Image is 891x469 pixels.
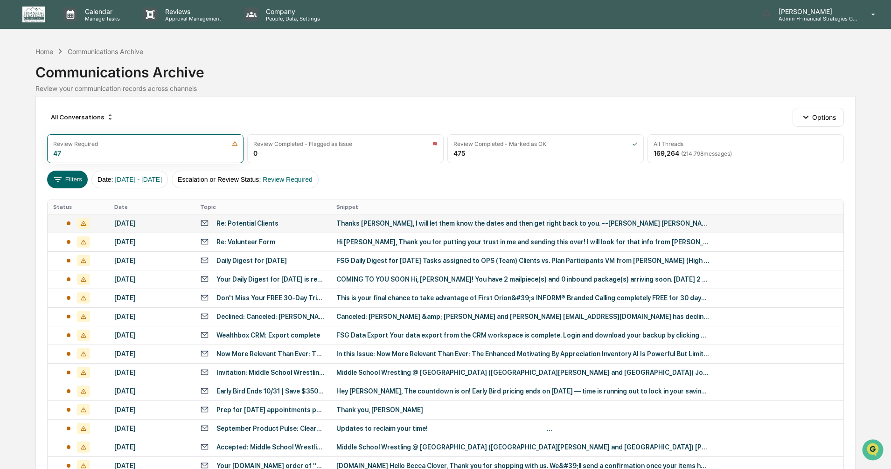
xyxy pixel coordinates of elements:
[216,238,275,246] div: Re: Volunteer Form
[91,171,168,188] button: Date:[DATE] - [DATE]
[35,48,53,55] div: Home
[654,149,732,157] div: 169,264
[771,15,858,22] p: Admin • Financial Strategies Group (FSG)
[20,71,36,88] img: 8933085812038_c878075ebb4cc5468115_72.jpg
[9,118,24,133] img: Jack Rasmussen
[114,443,189,451] div: [DATE]
[114,294,189,302] div: [DATE]
[77,191,116,200] span: Attestations
[861,438,886,463] iframe: Open customer support
[336,350,710,358] div: In this Issue: Now More Relevant Than Ever: The Enhanced Motivating By Appreciation Inventory AI ...
[771,7,858,15] p: [PERSON_NAME]
[77,7,125,15] p: Calendar
[115,176,162,183] span: [DATE] - [DATE]
[19,152,26,160] img: 1746055101610-c473b297-6a78-478c-a979-82029cc54cd1
[6,205,63,221] a: 🔎Data Lookup
[29,127,76,134] span: [PERSON_NAME]
[19,127,26,135] img: 1746055101610-c473b297-6a78-478c-a979-82029cc54cd1
[114,257,189,264] div: [DATE]
[216,331,320,339] div: Wealthbox CRM: Export complete
[114,313,189,320] div: [DATE]
[336,406,710,414] div: Thank you, [PERSON_NAME]
[9,103,63,111] div: Past conversations
[35,84,855,92] div: Review your communication records across channels
[336,276,710,283] div: COMING TO YOU SOON Hi, [PERSON_NAME]! You have 2 mailpiece(s) and 0 inbound package(s) arriving s...
[48,200,108,214] th: Status
[145,102,170,113] button: See all
[216,276,325,283] div: Your Daily Digest for [DATE] is ready to view
[331,200,843,214] th: Snippet
[114,331,189,339] div: [DATE]
[158,15,226,22] p: Approval Management
[29,152,76,159] span: [PERSON_NAME]
[114,276,189,283] div: [DATE]
[216,406,325,414] div: Prep for [DATE] appointments put notes back in folder
[9,71,26,88] img: 1746055101610-c473b297-6a78-478c-a979-82029cc54cd1
[263,176,313,183] span: Review Required
[9,143,24,158] img: Jack Rasmussen
[216,387,325,395] div: Early Bird Ends 10/31 | Save $350 & Join the Community
[195,200,331,214] th: Topic
[42,81,128,88] div: We're available if you need us!
[77,152,81,159] span: •
[53,140,98,147] div: Review Required
[83,152,102,159] span: [DATE]
[9,192,17,199] div: 🖐️
[114,238,189,246] div: [DATE]
[216,313,325,320] div: Declined: Canceled: [PERSON_NAME] & [PERSON_NAME] and [PERSON_NAME] @ [DATE] 1pm - 2:30pm (EDT) (...
[93,231,113,238] span: Pylon
[159,74,170,85] button: Start new chat
[336,331,710,339] div: FSG Data Export Your data export from the CRM workspace is complete. Login and download your back...
[336,294,710,302] div: This is your final chance to take advantage of First Orion&#39;s INFORM® Branded Calling complete...
[114,350,189,358] div: [DATE]
[83,127,102,134] span: [DATE]
[336,257,710,264] div: FSG Daily Digest for [DATE] Tasks assigned to OPS (Team) Clients vs. Plan Participants VM from [P...
[42,71,153,81] div: Start new chat
[6,187,64,204] a: 🖐️Preclearance
[216,443,325,451] div: Accepted: Middle School Wrestling @ [GEOGRAPHIC_DATA] ([GEOGRAPHIC_DATA][PERSON_NAME] and Grand ....
[336,443,710,451] div: Middle School Wrestling @ [GEOGRAPHIC_DATA] ([GEOGRAPHIC_DATA][PERSON_NAME] and [GEOGRAPHIC_DATA]...
[258,15,325,22] p: People, Data, Settings
[632,141,638,147] img: icon
[172,171,319,188] button: Escalation or Review Status:Review Required
[22,7,45,22] img: logo
[216,350,325,358] div: Now More Relevant Than Ever: The Enhanced Motivating By Appreciation Inventory
[336,238,710,246] div: Hi [PERSON_NAME], Thank you for putting your trust in me and sending this over! I will look for t...
[109,200,195,214] th: Date
[216,294,325,302] div: Don't Miss Your FREE 30-Day Trial of Branded Calling!
[68,48,143,55] div: Communications Archive
[114,425,189,432] div: [DATE]
[336,387,710,395] div: Hey [PERSON_NAME], The countdown is on! Early Bird pricing ends on [DATE] — time is running out t...
[158,7,226,15] p: Reviews
[9,209,17,217] div: 🔎
[77,127,81,134] span: •
[793,108,843,126] button: Options
[216,425,325,432] div: September Product Pulse: Clearer Schedules, Smoother Workflows
[432,141,438,147] img: icon
[35,56,855,81] div: Communications Archive
[336,425,710,432] div: Updates to reclaim your time! ͏ ͏ ͏ ͏ ͏ ͏ ͏ ͏ ͏ ͏ ͏ ͏ ͏ ͏ ͏ ͏ ͏ ͏ ͏ ͏ ͏ ͏ ͏ ͏ ͏ ͏ ͏ ͏ ͏ ͏ ͏ ͏ ͏ ͏...
[654,140,683,147] div: All Threads
[19,191,60,200] span: Preclearance
[681,150,732,157] span: ( 214,798 messages)
[114,406,189,414] div: [DATE]
[47,171,88,188] button: Filters
[216,220,278,227] div: Re: Potential Clients
[253,140,352,147] div: Review Completed - Flagged as Issue
[19,208,59,218] span: Data Lookup
[114,220,189,227] div: [DATE]
[47,110,118,124] div: All Conversations
[216,257,287,264] div: Daily Digest for [DATE]
[53,149,61,157] div: 47
[68,192,75,199] div: 🗄️
[114,387,189,395] div: [DATE]
[336,369,710,376] div: Middle School Wrestling @ [GEOGRAPHIC_DATA] ([GEOGRAPHIC_DATA][PERSON_NAME] and [GEOGRAPHIC_DATA]...
[64,187,119,204] a: 🗄️Attestations
[253,149,258,157] div: 0
[232,141,238,147] img: icon
[114,369,189,376] div: [DATE]
[453,149,466,157] div: 475
[216,369,325,376] div: Invitation: Middle School Wrestling @ [GEOGRAPHIC_DATA] ([GEOGRAPHIC_DATA][PERSON_NAME] and Grand...
[9,20,170,34] p: How can we help?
